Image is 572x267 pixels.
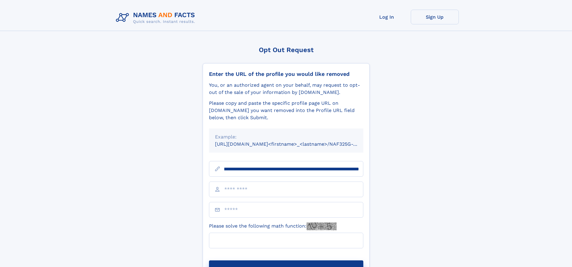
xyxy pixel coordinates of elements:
[209,100,363,121] div: Please copy and paste the specific profile page URL on [DOMAIN_NAME] you want removed into the Pr...
[209,82,363,96] div: You, or an authorized agent on your behalf, may request to opt-out of the sale of your informatio...
[209,222,337,230] label: Please solve the following math function:
[215,141,375,147] small: [URL][DOMAIN_NAME]<firstname>_<lastname>/NAF325G-xxxxxxxx
[215,133,357,141] div: Example:
[411,10,459,24] a: Sign Up
[203,46,370,54] div: Opt Out Request
[363,10,411,24] a: Log In
[209,71,363,77] div: Enter the URL of the profile you would like removed
[113,10,200,26] img: Logo Names and Facts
